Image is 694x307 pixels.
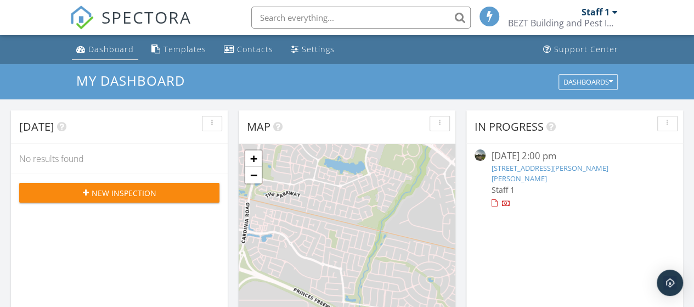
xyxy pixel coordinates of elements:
img: The Best Home Inspection Software - Spectora [70,5,94,30]
a: Settings [286,40,339,60]
div: Support Center [554,44,618,54]
img: streetview [475,149,486,160]
span: SPECTORA [101,5,191,29]
div: Contacts [237,44,273,54]
span: Staff 1 [491,185,514,195]
a: Zoom out [245,167,262,183]
div: Templates [163,44,206,54]
a: Templates [147,40,211,60]
span: In Progress [475,119,544,134]
span: [DATE] [19,119,54,134]
a: Dashboard [72,40,138,60]
button: New Inspection [19,183,219,203]
div: Open Intercom Messenger [657,270,683,296]
div: BEZT Building and Pest Inspections Victoria [508,18,618,29]
a: [STREET_ADDRESS][PERSON_NAME][PERSON_NAME] [491,163,608,183]
div: No results found [11,144,228,174]
a: Zoom in [245,150,262,167]
span: My Dashboard [76,71,185,90]
div: Settings [302,44,335,54]
span: New Inspection [92,187,156,199]
a: [DATE] 2:00 pm [STREET_ADDRESS][PERSON_NAME][PERSON_NAME] Staff 1 [475,149,675,209]
span: Map [247,119,270,134]
div: Staff 1 [582,7,610,18]
div: [DATE] 2:00 pm [491,149,658,163]
a: Contacts [219,40,278,60]
button: Dashboards [558,74,618,90]
div: Dashboard [88,44,134,54]
input: Search everything... [251,7,471,29]
a: Support Center [539,40,623,60]
a: SPECTORA [70,15,191,38]
div: Dashboards [563,78,613,86]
